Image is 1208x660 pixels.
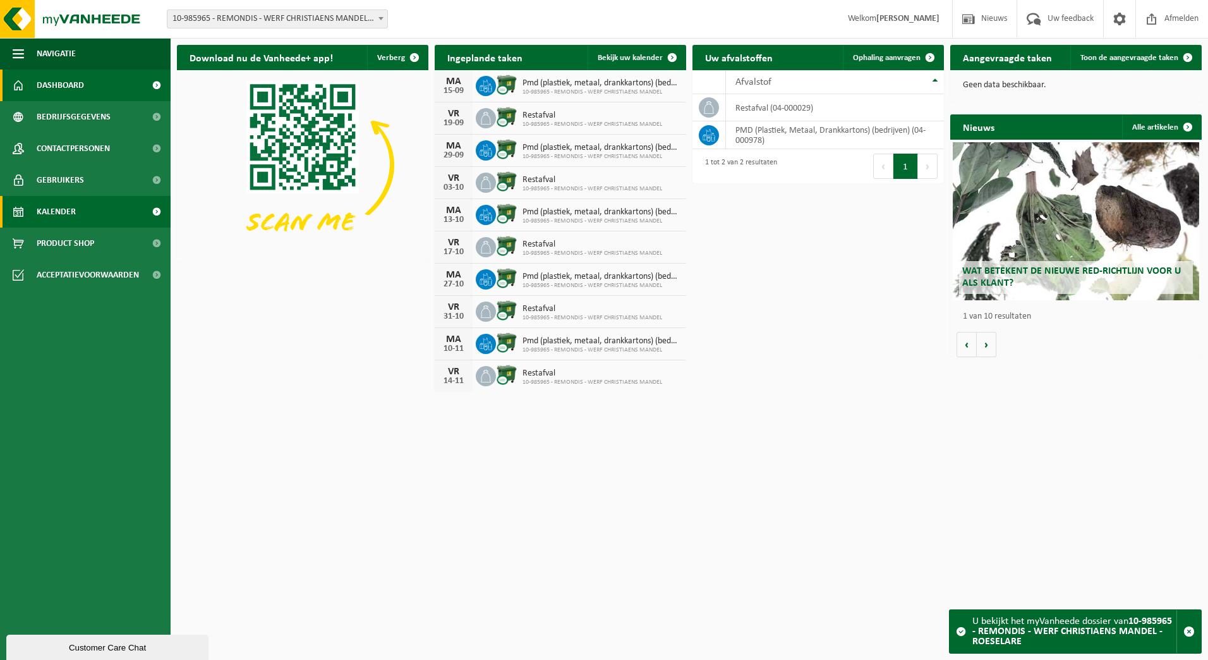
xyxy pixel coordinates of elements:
[441,367,466,377] div: VR
[953,142,1199,300] a: Wat betekent de nieuwe RED-richtlijn voor u als klant?
[496,171,517,192] img: WB-1100-CU
[522,379,662,386] span: 10-985965 - REMONDIS - WERF CHRISTIAENS MANDEL
[441,119,466,128] div: 19-09
[496,235,517,257] img: WB-1100-CU
[496,300,517,321] img: WB-1100-CU
[1070,45,1200,70] a: Toon de aangevraagde taken
[843,45,943,70] a: Ophaling aanvragen
[177,45,346,70] h2: Download nu de Vanheede+ app!
[957,332,977,357] button: Vorige
[441,334,466,345] div: MA
[441,280,466,289] div: 27-10
[441,141,466,151] div: MA
[522,272,680,282] span: Pmd (plastiek, metaal, drankkartons) (bedrijven)
[522,217,680,225] span: 10-985965 - REMONDIS - WERF CHRISTIAENS MANDEL
[37,101,111,133] span: Bedrijfsgegevens
[441,183,466,192] div: 03-10
[522,175,662,185] span: Restafval
[522,185,662,193] span: 10-985965 - REMONDIS - WERF CHRISTIAENS MANDEL
[522,121,662,128] span: 10-985965 - REMONDIS - WERF CHRISTIAENS MANDEL
[598,54,663,62] span: Bekijk uw kalender
[496,332,517,353] img: WB-1100-CU
[522,78,680,89] span: Pmd (plastiek, metaal, drankkartons) (bedrijven)
[522,346,680,354] span: 10-985965 - REMONDIS - WERF CHRISTIAENS MANDEL
[441,76,466,87] div: MA
[496,364,517,386] img: WB-1100-CU
[950,114,1007,139] h2: Nieuws
[522,143,680,153] span: Pmd (plastiek, metaal, drankkartons) (bedrijven)
[853,54,921,62] span: Ophaling aanvragen
[496,267,517,289] img: WB-1100-CU
[588,45,685,70] a: Bekijk uw kalender
[167,9,388,28] span: 10-985965 - REMONDIS - WERF CHRISTIAENS MANDEL - ROESELARE
[441,87,466,95] div: 15-09
[873,154,893,179] button: Previous
[441,173,466,183] div: VR
[441,109,466,119] div: VR
[496,74,517,95] img: WB-1100-CU
[726,121,944,149] td: PMD (Plastiek, Metaal, Drankkartons) (bedrijven) (04-000978)
[37,259,139,291] span: Acceptatievoorwaarden
[962,266,1181,288] span: Wat betekent de nieuwe RED-richtlijn voor u als klant?
[977,332,996,357] button: Volgende
[496,106,517,128] img: WB-1100-CU
[522,304,662,314] span: Restafval
[522,336,680,346] span: Pmd (plastiek, metaal, drankkartons) (bedrijven)
[522,240,662,250] span: Restafval
[699,152,777,180] div: 1 tot 2 van 2 resultaten
[441,205,466,216] div: MA
[522,250,662,257] span: 10-985965 - REMONDIS - WERF CHRISTIAENS MANDEL
[37,196,76,228] span: Kalender
[522,111,662,121] span: Restafval
[1080,54,1178,62] span: Toon de aangevraagde taken
[522,153,680,161] span: 10-985965 - REMONDIS - WERF CHRISTIAENS MANDEL
[893,154,918,179] button: 1
[177,70,428,259] img: Download de VHEPlus App
[37,228,94,259] span: Product Shop
[918,154,938,179] button: Next
[972,610,1176,653] div: U bekijkt het myVanheede dossier van
[377,54,405,62] span: Verberg
[735,77,771,87] span: Afvalstof
[441,238,466,248] div: VR
[522,282,680,290] span: 10-985965 - REMONDIS - WERF CHRISTIAENS MANDEL
[37,38,76,70] span: Navigatie
[441,377,466,386] div: 14-11
[522,89,680,96] span: 10-985965 - REMONDIS - WERF CHRISTIAENS MANDEL
[522,207,680,217] span: Pmd (plastiek, metaal, drankkartons) (bedrijven)
[726,94,944,121] td: restafval (04-000029)
[441,151,466,160] div: 29-09
[367,45,427,70] button: Verberg
[522,314,662,322] span: 10-985965 - REMONDIS - WERF CHRISTIAENS MANDEL
[441,345,466,353] div: 10-11
[441,248,466,257] div: 17-10
[950,45,1065,70] h2: Aangevraagde taken
[441,216,466,224] div: 13-10
[522,369,662,379] span: Restafval
[496,138,517,160] img: WB-1100-CU
[441,312,466,321] div: 31-10
[963,81,1189,90] p: Geen data beschikbaar.
[37,164,84,196] span: Gebruikers
[876,14,939,23] strong: [PERSON_NAME]
[167,10,387,28] span: 10-985965 - REMONDIS - WERF CHRISTIAENS MANDEL - ROESELARE
[496,203,517,224] img: WB-1100-CU
[441,302,466,312] div: VR
[6,632,211,660] iframe: chat widget
[37,133,110,164] span: Contactpersonen
[963,312,1195,321] p: 1 van 10 resultaten
[972,616,1172,647] strong: 10-985965 - REMONDIS - WERF CHRISTIAENS MANDEL - ROESELARE
[692,45,785,70] h2: Uw afvalstoffen
[37,70,84,101] span: Dashboard
[441,270,466,280] div: MA
[435,45,535,70] h2: Ingeplande taken
[1122,114,1200,140] a: Alle artikelen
